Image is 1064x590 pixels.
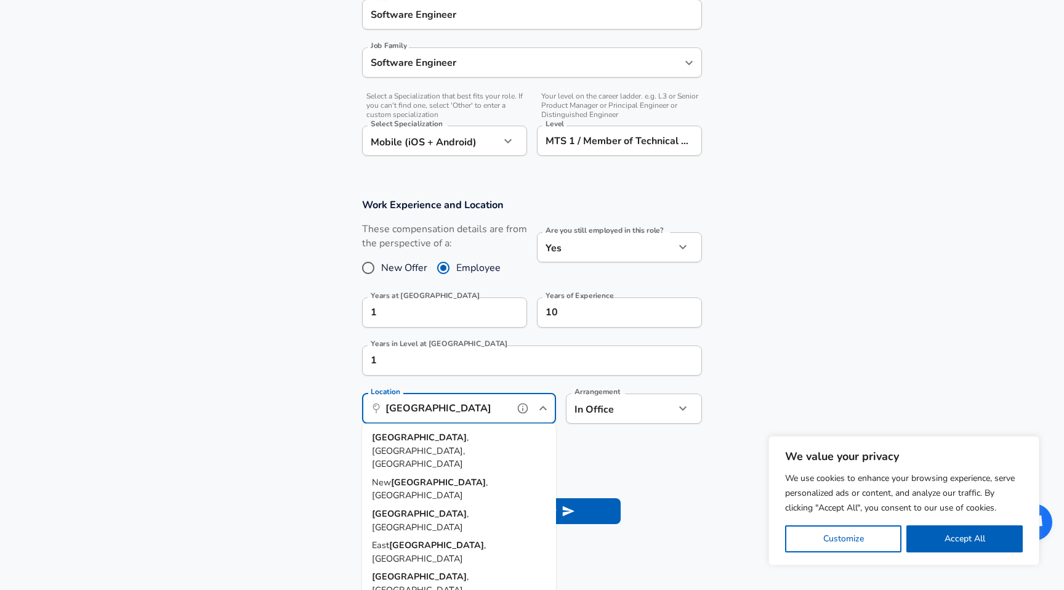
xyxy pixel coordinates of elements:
[537,92,702,119] span: Your level on the career ladder. e.g. L3 or Senior Product Manager or Principal Engineer or Disti...
[372,539,389,551] span: East
[372,431,469,470] span: , [GEOGRAPHIC_DATA], [GEOGRAPHIC_DATA]
[362,126,500,156] div: Mobile (iOS + Android)
[371,120,442,127] label: Select Specialization
[546,227,663,234] label: Are you still employed in this role?
[362,92,527,119] span: Select a Specialization that best fits your role. If you can't find one, select 'Other' to enter ...
[680,54,698,71] button: Open
[768,436,1039,565] div: We value your privacy
[362,346,675,376] input: 1
[785,471,1023,515] p: We use cookies to enhance your browsing experience, serve personalized ads or content, and analyz...
[537,297,675,328] input: 7
[372,431,467,443] strong: [GEOGRAPHIC_DATA]
[542,131,696,150] input: L3
[372,475,391,488] span: New
[391,475,486,488] strong: [GEOGRAPHIC_DATA]
[368,53,678,72] input: Software Engineer
[371,340,508,347] label: Years in Level at [GEOGRAPHIC_DATA]
[372,570,467,583] strong: [GEOGRAPHIC_DATA]
[566,394,656,424] div: In Office
[372,507,467,520] strong: [GEOGRAPHIC_DATA]
[389,539,484,551] strong: [GEOGRAPHIC_DATA]
[368,5,696,24] input: Software Engineer
[362,297,500,328] input: 0
[906,525,1023,552] button: Accept All
[371,42,407,49] label: Job Family
[456,261,501,275] span: Employee
[371,292,480,299] label: Years at [GEOGRAPHIC_DATA]
[362,222,527,251] label: These compensation details are from the perspective of a:
[574,388,620,395] label: Arrangement
[372,539,486,565] span: , [GEOGRAPHIC_DATA]
[534,400,552,417] button: Close
[371,388,400,395] label: Location
[372,507,469,533] span: , [GEOGRAPHIC_DATA]
[546,120,564,127] label: Level
[785,525,901,552] button: Customize
[537,232,675,262] div: Yes
[372,475,488,501] span: , [GEOGRAPHIC_DATA]
[362,198,702,212] h3: Work Experience and Location
[381,261,427,275] span: New Offer
[785,449,1023,464] p: We value your privacy
[546,292,613,299] label: Years of Experience
[514,399,532,418] button: help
